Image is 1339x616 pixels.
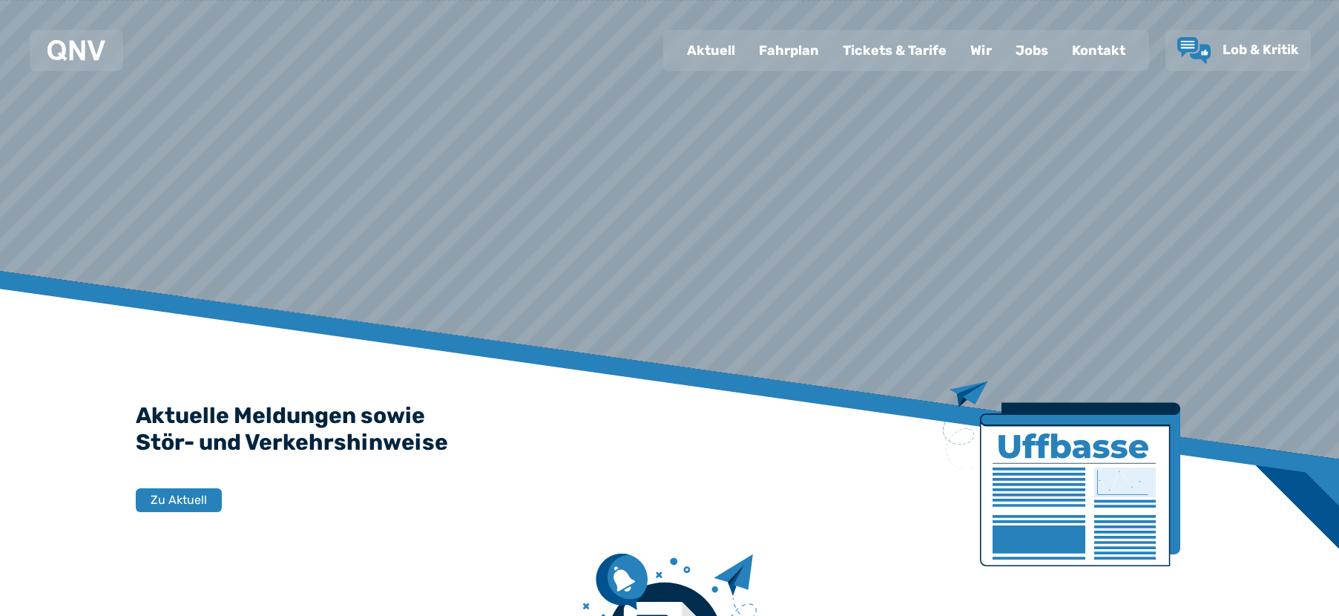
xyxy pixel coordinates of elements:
button: Zu Aktuell [136,488,222,512]
a: QNV Logo [47,36,105,65]
a: Lob & Kritik [1177,37,1299,64]
a: Tickets & Tarife [831,31,958,70]
h2: Aktuelle Meldungen sowie Stör- und Verkehrshinweise [136,402,1204,456]
a: Kontakt [1060,31,1137,70]
img: QNV Logo [47,40,105,61]
a: Wir [958,31,1004,70]
span: Lob & Kritik [1223,42,1299,58]
a: Jobs [1004,31,1060,70]
img: Zeitung mit Titel Uffbase [943,381,1180,566]
a: Fahrplan [747,31,831,70]
a: Aktuell [675,31,747,70]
